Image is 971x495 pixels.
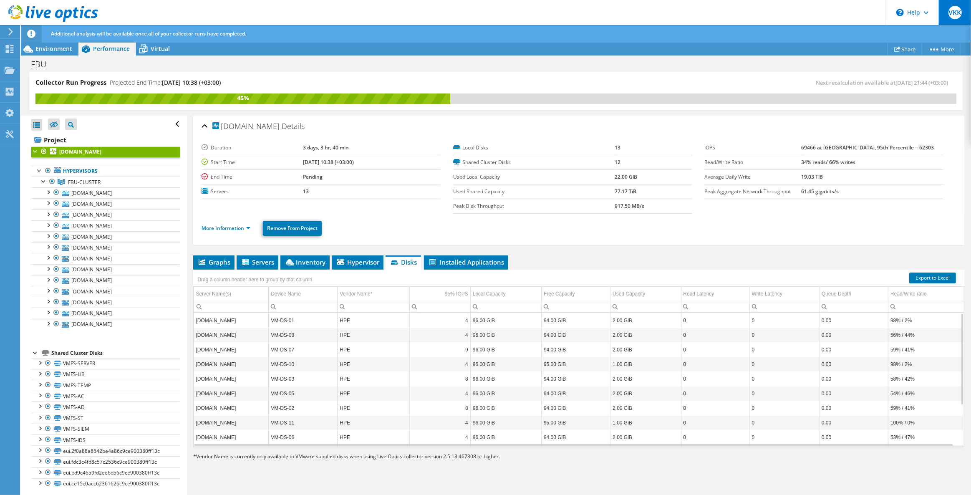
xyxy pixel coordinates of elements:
[303,144,349,151] b: 3 days, 3 hr, 40 min
[338,386,409,401] td: Column Vendor Name*, Value HPE
[542,301,610,312] td: Column Free Capacity, Filter cell
[948,6,962,19] span: VKK
[819,430,888,444] td: Column Queue Depth, Value 0.00
[263,221,322,236] a: Remove From Project
[31,434,180,445] a: VMFS-IDS
[31,297,180,308] a: [DOMAIN_NAME]
[819,401,888,415] td: Column Queue Depth, Value 0.00
[802,173,823,180] b: 19.03 TiB
[241,258,274,266] span: Servers
[470,313,541,328] td: Column Local Capacity, Value 96.00 GiB
[470,357,541,371] td: Column Local Capacity, Value 96.00 GiB
[162,78,221,86] span: [DATE] 10:38 (+03:00)
[610,301,681,312] td: Column Used Capacity, Filter cell
[31,220,180,231] a: [DOMAIN_NAME]
[31,358,180,369] a: VMFS-SERVER
[338,415,409,430] td: Column Vendor Name*, Value HPE
[613,289,645,299] div: Used Capacity
[819,386,888,401] td: Column Queue Depth, Value 0.00
[683,289,714,299] div: Read Latency
[409,301,470,312] td: Column 95% IOPS, Filter cell
[409,328,470,342] td: Column 95% IOPS, Value 4
[194,371,268,386] td: Column Server Name(s), Value sv-vw-03.fbu.edu.tr
[409,371,470,386] td: Column 95% IOPS, Value 8
[303,159,354,166] b: [DATE] 10:38 (+03:00)
[888,430,964,444] td: Column Read/Write ratio, Value 53% / 47%
[542,313,610,328] td: Column Free Capacity, Value 94.00 GiB
[542,415,610,430] td: Column Free Capacity, Value 95.00 GiB
[888,415,964,430] td: Column Read/Write ratio, Value 100% / 0%
[282,121,305,131] span: Details
[470,342,541,357] td: Column Local Capacity, Value 96.00 GiB
[610,328,681,342] td: Column Used Capacity, Value 2.00 GiB
[31,231,180,242] a: [DOMAIN_NAME]
[194,401,268,415] td: Column Server Name(s), Value sv-vw-02.fbu.edu.tr
[409,401,470,415] td: Column 95% IOPS, Value 8
[615,173,637,180] b: 22.00 GiB
[681,287,749,301] td: Read Latency Column
[888,357,964,371] td: Column Read/Write ratio, Value 98% / 2%
[269,415,338,430] td: Column Device Name, Value VM-DS-11
[303,173,323,180] b: Pending
[704,173,801,181] label: Average Daily Write
[888,43,922,56] a: Share
[749,401,819,415] td: Column Write Latency, Value 0
[749,371,819,386] td: Column Write Latency, Value 0
[470,386,541,401] td: Column Local Capacity, Value 96.00 GiB
[409,313,470,328] td: Column 95% IOPS, Value 4
[888,386,964,401] td: Column Read/Write ratio, Value 54% / 46%
[338,301,409,312] td: Column Vendor Name*, Filter cell
[202,225,250,232] a: More Information
[819,357,888,371] td: Column Queue Depth, Value 0.00
[822,289,851,299] div: Queue Depth
[269,401,338,415] td: Column Device Name, Value VM-DS-02
[453,202,615,210] label: Peak Disk Throughput
[819,415,888,430] td: Column Queue Depth, Value 0.00
[27,60,59,69] h1: FBU
[51,348,180,358] div: Shared Cluster Disks
[31,198,180,209] a: [DOMAIN_NAME]
[909,273,956,283] a: Export to Excel
[819,287,888,301] td: Queue Depth Column
[802,144,934,151] b: 69466 at [GEOGRAPHIC_DATA], 95th Percentile = 62303
[31,467,180,478] a: eui.bd9c4659fd2ee6d56c9ce900380ff13c
[303,188,309,195] b: 13
[195,274,314,285] div: Drag a column header here to group by that column
[470,301,541,312] td: Column Local Capacity, Filter cell
[453,187,615,196] label: Used Shared Capacity
[31,445,180,456] a: eui.2f0a88a8642be4a86c9ce900380ff13c
[681,386,749,401] td: Column Read Latency, Value 0
[749,415,819,430] td: Column Write Latency, Value 0
[681,301,749,312] td: Column Read Latency, Filter cell
[196,289,231,299] div: Server Name(s)
[338,328,409,342] td: Column Vendor Name*, Value HPE
[470,287,541,301] td: Local Capacity Column
[819,313,888,328] td: Column Queue Depth, Value 0.00
[749,313,819,328] td: Column Write Latency, Value 0
[888,342,964,357] td: Column Read/Write ratio, Value 59% / 41%
[819,342,888,357] td: Column Queue Depth, Value 0.00
[202,173,303,181] label: End Time
[610,386,681,401] td: Column Used Capacity, Value 2.00 GiB
[31,177,180,187] a: FBU-CLUSTER
[194,430,268,444] td: Column Server Name(s), Value sv-vw-06.fbu.edu.tr
[473,289,506,299] div: Local Capacity
[194,386,268,401] td: Column Server Name(s), Value sv-vw-05.fbu.edu.tr
[194,357,268,371] td: Column Server Name(s), Value sv-vw-10.fbu.edu.tr
[749,328,819,342] td: Column Write Latency, Value 0
[542,357,610,371] td: Column Free Capacity, Value 95.00 GiB
[31,146,180,157] a: [DOMAIN_NAME]
[285,258,325,266] span: Inventory
[704,187,801,196] label: Peak Aggregate Network Throughput
[31,369,180,380] a: VMFS-LIB
[610,342,681,357] td: Column Used Capacity, Value 2.00 GiB
[194,342,268,357] td: Column Server Name(s), Value sv-vw-07.fbu.edu.tr
[269,371,338,386] td: Column Device Name, Value VM-DS-03
[610,357,681,371] td: Column Used Capacity, Value 1.00 GiB
[409,386,470,401] td: Column 95% IOPS, Value 4
[542,342,610,357] td: Column Free Capacity, Value 94.00 GiB
[749,287,819,301] td: Write Latency Column
[390,258,417,266] span: Disks
[409,287,470,301] td: 95% IOPS Column
[194,328,268,342] td: Column Server Name(s), Value sv-vw-08.fbu.edu.tr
